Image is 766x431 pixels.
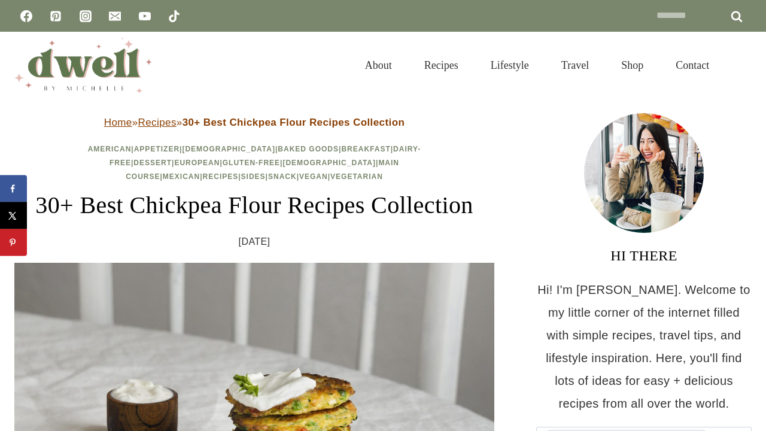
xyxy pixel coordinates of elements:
[408,44,475,86] a: Recipes
[299,172,328,181] a: Vegan
[88,145,132,153] a: American
[223,159,280,167] a: Gluten-Free
[133,4,157,28] a: YouTube
[203,172,239,181] a: Recipes
[278,145,339,153] a: Baked Goods
[162,4,186,28] a: TikTok
[545,44,605,86] a: Travel
[659,44,725,86] a: Contact
[605,44,659,86] a: Shop
[349,44,408,86] a: About
[330,172,383,181] a: Vegetarian
[163,172,200,181] a: Mexican
[104,117,132,128] a: Home
[282,159,376,167] a: [DEMOGRAPHIC_DATA]
[134,145,180,153] a: Appetizer
[536,278,752,415] p: Hi! I'm [PERSON_NAME]. Welcome to my little corner of the internet filled with simple recipes, tr...
[239,233,270,251] time: [DATE]
[133,159,172,167] a: Dessert
[14,4,38,28] a: Facebook
[14,38,152,93] img: DWELL by michelle
[104,117,405,128] span: » »
[536,245,752,266] h3: HI THERE
[475,44,545,86] a: Lifestyle
[349,44,725,86] nav: Primary Navigation
[44,4,68,28] a: Pinterest
[174,159,220,167] a: European
[88,145,421,181] span: | | | | | | | | | | | | | | | |
[182,145,275,153] a: [DEMOGRAPHIC_DATA]
[74,4,98,28] a: Instagram
[14,187,494,223] h1: 30+ Best Chickpea Flour Recipes Collection
[341,145,390,153] a: Breakfast
[103,4,127,28] a: Email
[241,172,266,181] a: Sides
[731,55,752,75] button: View Search Form
[138,117,177,128] a: Recipes
[183,117,405,128] strong: 30+ Best Chickpea Flour Recipes Collection
[268,172,297,181] a: Snack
